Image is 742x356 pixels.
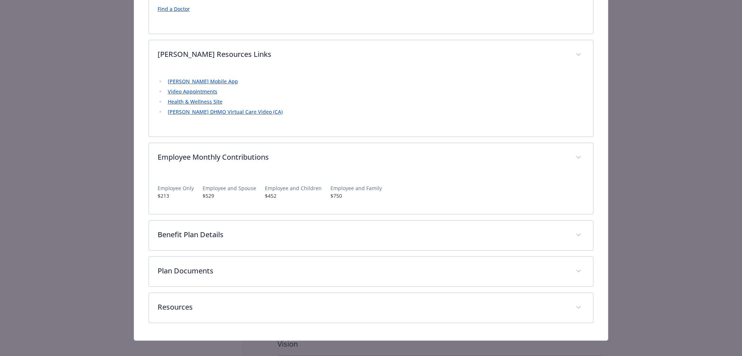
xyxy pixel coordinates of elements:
[168,78,238,85] a: [PERSON_NAME] Mobile App
[330,192,382,200] p: $750
[168,108,283,115] a: [PERSON_NAME] DHMO Virtual Care Video (CA)
[158,152,567,163] p: Employee Monthly Contributions
[265,184,322,192] p: Employee and Children
[149,293,593,323] div: Resources
[203,184,256,192] p: Employee and Spouse
[149,173,593,214] div: Employee Monthly Contributions
[203,192,256,200] p: $529
[158,265,567,276] p: Plan Documents
[265,192,322,200] p: $452
[158,184,194,192] p: Employee Only
[149,70,593,137] div: [PERSON_NAME] Resources Links
[158,5,190,12] a: Find a Doctor
[149,40,593,70] div: [PERSON_NAME] Resources Links
[158,192,194,200] p: $213
[149,257,593,286] div: Plan Documents
[158,302,567,313] p: Resources
[168,88,217,95] a: Video Appointments
[330,184,382,192] p: Employee and Family
[168,98,222,105] a: Health & Wellness Site
[149,143,593,173] div: Employee Monthly Contributions
[149,221,593,250] div: Benefit Plan Details
[158,49,567,60] p: [PERSON_NAME] Resources Links
[158,229,567,240] p: Benefit Plan Details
